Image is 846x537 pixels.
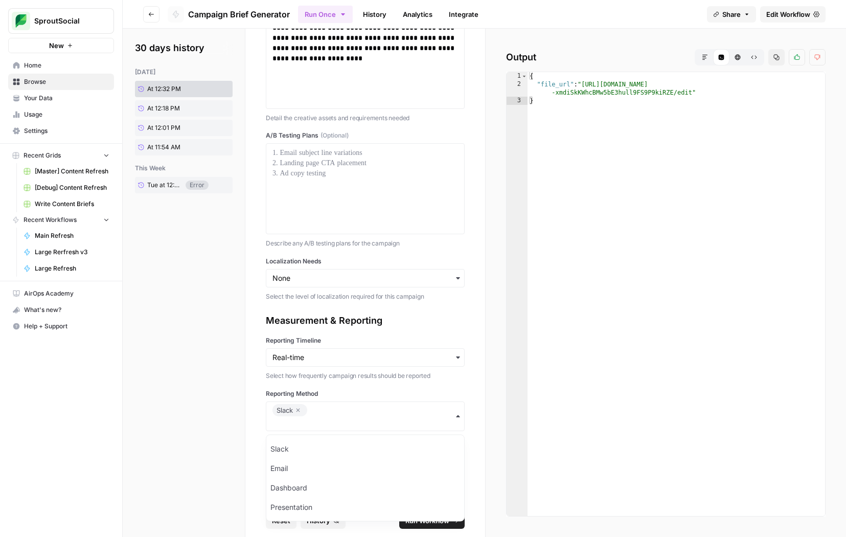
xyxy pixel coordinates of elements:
[135,41,233,55] h2: 30 days history
[35,248,109,257] span: Large Rerfresh v3
[35,199,109,209] span: Write Content Briefs
[397,6,439,23] a: Analytics
[8,8,114,34] button: Workspace: SproutSocial
[266,512,296,529] button: Reset
[521,72,527,80] span: Toggle code folding, rows 1 through 3
[8,90,114,106] a: Your Data
[266,131,465,140] label: A/B Testing Plans
[272,352,458,363] input: Real-time
[19,244,114,260] a: Large Rerfresh v3
[135,81,211,97] a: At 12:32 PM
[12,12,30,30] img: SproutSocial Logo
[35,167,109,176] span: [Master] Content Refresh
[321,131,349,140] span: (Optional)
[24,126,109,136] span: Settings
[266,478,464,498] div: Dashboard
[19,196,114,212] a: Write Content Briefs
[24,110,109,119] span: Usage
[8,318,114,334] button: Help + Support
[266,498,464,517] div: Presentation
[707,6,756,23] button: Share
[8,285,114,302] a: AirOps Academy
[266,459,464,478] div: Email
[722,9,741,19] span: Share
[298,6,353,23] button: Run Once
[135,120,211,136] a: At 12:01 PM
[266,292,465,302] p: Select the level of localization required for this campaign
[266,257,465,266] label: Localization Needs
[24,94,109,103] span: Your Data
[168,6,290,23] a: Campaign Brief Generator
[8,57,114,74] a: Home
[35,264,109,273] span: Large Refresh
[19,228,114,244] a: Main Refresh
[266,113,465,123] p: Detail the creative assets and requirements needed
[135,139,211,155] a: At 11:54 AM
[266,238,465,249] p: Describe any A/B testing plans for the campaign
[507,80,528,97] div: 2
[506,49,826,65] h2: Output
[443,6,485,23] a: Integrate
[135,177,186,193] a: Tue at 12:22 PM
[34,16,96,26] span: SproutSocial
[8,302,114,318] button: What's new?
[266,439,464,459] div: Slack
[147,143,180,152] span: At 11:54 AM
[266,371,465,381] p: Select how frequently campaign results should be reported
[8,38,114,53] button: New
[8,148,114,163] button: Recent Grids
[24,151,61,160] span: Recent Grids
[135,164,233,173] div: this week
[49,40,64,51] span: New
[266,389,465,398] label: Reporting Method
[24,289,109,298] span: AirOps Academy
[8,106,114,123] a: Usage
[186,181,209,190] div: Error
[147,123,180,132] span: At 12:01 PM
[766,9,810,19] span: Edit Workflow
[24,61,109,70] span: Home
[35,231,109,240] span: Main Refresh
[135,100,211,117] a: At 12:18 PM
[24,322,109,331] span: Help + Support
[760,6,826,23] a: Edit Workflow
[8,123,114,139] a: Settings
[8,74,114,90] a: Browse
[147,104,180,113] span: At 12:18 PM
[277,404,303,416] div: Slack
[35,183,109,192] span: [Debug] Content Refresh
[507,97,528,105] div: 3
[19,180,114,196] a: [Debug] Content Refresh
[24,215,77,225] span: Recent Workflows
[19,163,114,180] a: [Master] Content Refresh
[266,401,465,431] button: Slack
[9,302,113,318] div: What's new?
[266,435,465,445] p: Select all methods that should be used for reporting
[272,273,458,283] input: None
[24,77,109,86] span: Browse
[266,314,465,328] div: Measurement & Reporting
[266,336,465,345] label: Reporting Timeline
[135,68,233,77] div: [DATE]
[147,84,181,94] span: At 12:32 PM
[147,181,182,190] span: Tue at 12:22 PM
[19,260,114,277] a: Large Refresh
[357,6,393,23] a: History
[8,212,114,228] button: Recent Workflows
[507,72,528,80] div: 1
[188,8,290,20] span: Campaign Brief Generator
